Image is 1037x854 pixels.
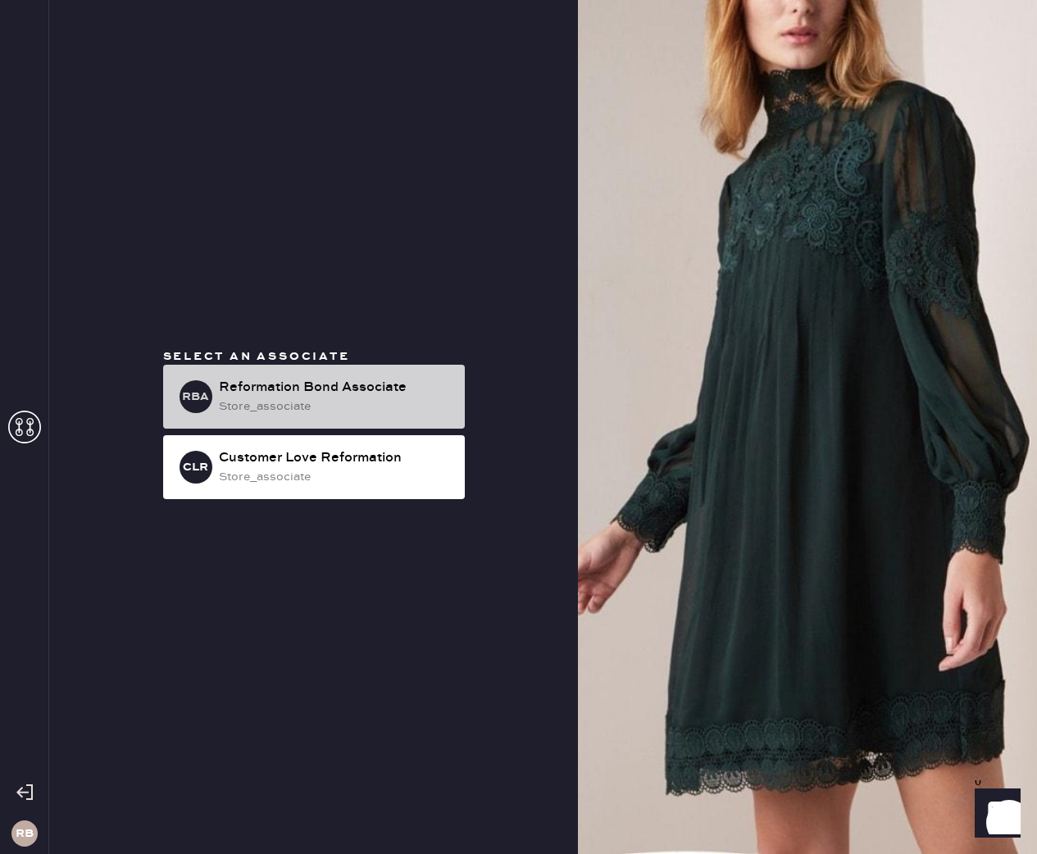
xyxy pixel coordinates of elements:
[16,828,34,839] h3: RB
[219,378,452,397] div: Reformation Bond Associate
[182,391,209,402] h3: RBA
[183,461,208,473] h3: CLR
[959,780,1030,851] iframe: Front Chat
[219,397,452,416] div: store_associate
[163,349,350,364] span: Select an associate
[219,448,452,468] div: Customer Love Reformation
[219,468,452,486] div: store_associate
